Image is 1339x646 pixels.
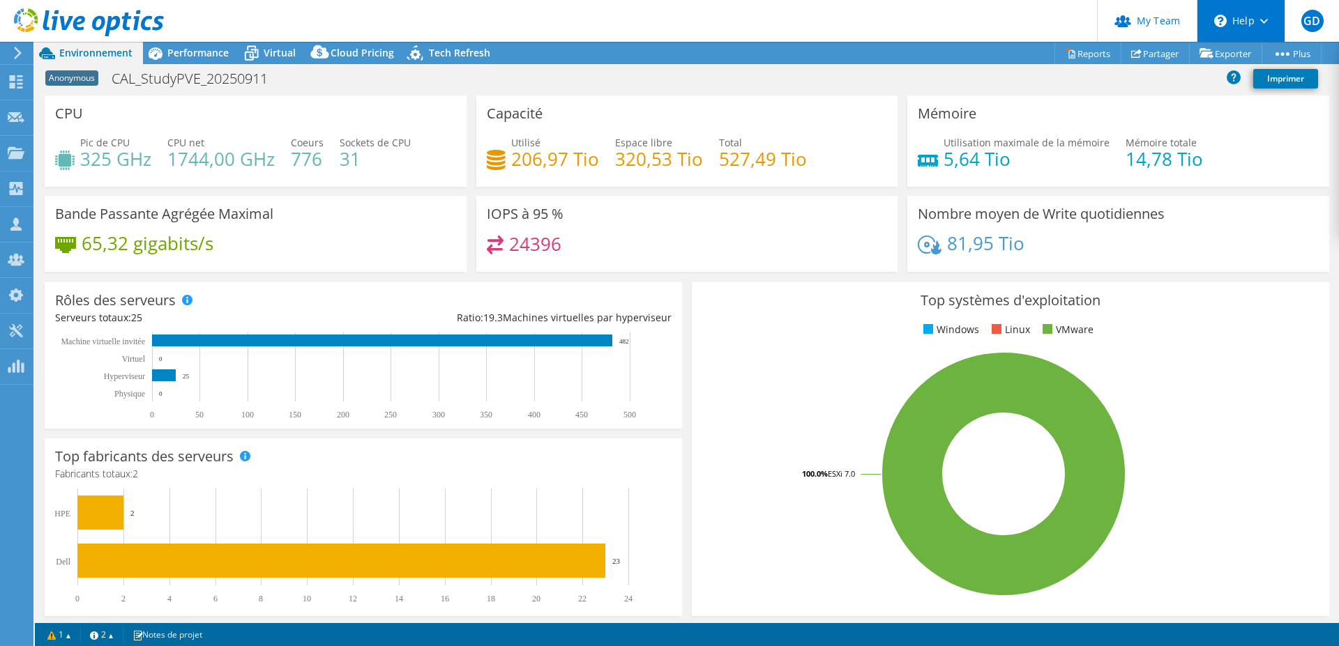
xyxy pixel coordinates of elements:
a: Partager [1121,43,1190,64]
a: Notes de projet [123,626,212,643]
span: Pic de CPU [80,136,130,149]
span: GD [1301,10,1324,32]
text: 0 [159,355,162,362]
text: 250 [384,410,397,420]
h4: 81,95 Tio [947,236,1024,251]
a: Reports [1054,43,1121,64]
a: 2 [80,626,123,643]
span: Virtual [264,46,296,59]
text: 16 [441,594,449,603]
text: 50 [195,410,204,420]
svg: \n [1214,15,1227,27]
text: 0 [159,390,162,397]
h4: 65,32 gigabits/s [82,236,213,251]
h4: 320,53 Tio [615,151,703,167]
span: Sockets de CPU [340,136,411,149]
text: 23 [612,557,621,565]
h4: 527,49 Tio [719,151,807,167]
span: Tech Refresh [429,46,490,59]
span: Performance [167,46,229,59]
span: 2 [133,467,138,480]
h3: Mémoire [918,106,976,121]
text: 8 [259,594,263,603]
span: Environnement [59,46,133,59]
span: Coeurs [291,136,324,149]
tspan: ESXi 7.0 [828,468,855,479]
a: 1 [38,626,81,643]
span: Utilisation maximale de la mémoire [944,136,1110,149]
li: VMware [1039,322,1094,337]
h3: Capacité [487,106,543,121]
span: Espace libre [615,136,672,149]
h4: Fabricants totaux: [55,466,672,482]
tspan: 100.0% [802,468,828,479]
h4: 24396 [509,236,561,252]
h4: 206,97 Tio [511,151,599,167]
h3: Rôles des serveurs [55,293,176,308]
li: Linux [988,322,1030,337]
text: 0 [75,594,80,603]
text: HPE [54,509,70,518]
span: Mémoire totale [1126,136,1197,149]
h3: Nombre moyen de Write quotidiennes [918,206,1165,222]
text: 25 [183,373,190,380]
a: Plus [1262,43,1322,64]
span: CPU net [167,136,204,149]
h4: 14,78 Tio [1126,151,1203,167]
text: 450 [575,410,588,420]
text: Virtuel [122,354,146,364]
a: Exporter [1189,43,1262,64]
text: 2 [121,594,126,603]
text: 150 [289,410,301,420]
text: 6 [213,594,218,603]
text: 24 [624,594,633,603]
text: Physique [114,389,145,399]
text: 500 [623,410,636,420]
div: Ratio: Machines virtuelles par hyperviseur [363,310,672,325]
text: 200 [337,410,349,420]
span: Anonymous [45,70,98,86]
text: 14 [395,594,403,603]
h4: 1744,00 GHz [167,151,275,167]
text: Hyperviseur [104,371,145,381]
h3: Top systèmes d'exploitation [702,293,1319,308]
text: 0 [150,410,154,420]
span: Utilisé [511,136,540,149]
h3: Bande Passante Agrégée Maximal [55,206,273,222]
text: 350 [480,410,492,420]
span: Cloud Pricing [331,46,394,59]
span: Total [719,136,742,149]
text: 20 [532,594,540,603]
h4: 325 GHz [80,151,151,167]
text: 10 [303,594,311,603]
h3: CPU [55,106,83,121]
text: 4 [167,594,172,603]
text: 400 [528,410,540,420]
text: 482 [619,338,629,345]
a: Imprimer [1253,69,1318,89]
h4: 31 [340,151,411,167]
tspan: Machine virtuelle invitée [61,337,145,346]
text: 22 [578,594,587,603]
h3: IOPS à 95 % [487,206,563,222]
text: 100 [241,410,254,420]
h3: Top fabricants des serveurs [55,449,234,464]
text: 12 [349,594,357,603]
span: 25 [131,311,142,324]
text: Dell [56,557,70,567]
text: 18 [487,594,495,603]
text: 2 [130,509,135,517]
div: Serveurs totaux: [55,310,363,325]
h4: 776 [291,151,324,167]
span: 19.3 [483,311,503,324]
h1: CAL_StudyPVE_20250911 [105,71,289,86]
li: Windows [920,322,979,337]
text: 300 [432,410,445,420]
h4: 5,64 Tio [944,151,1110,167]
